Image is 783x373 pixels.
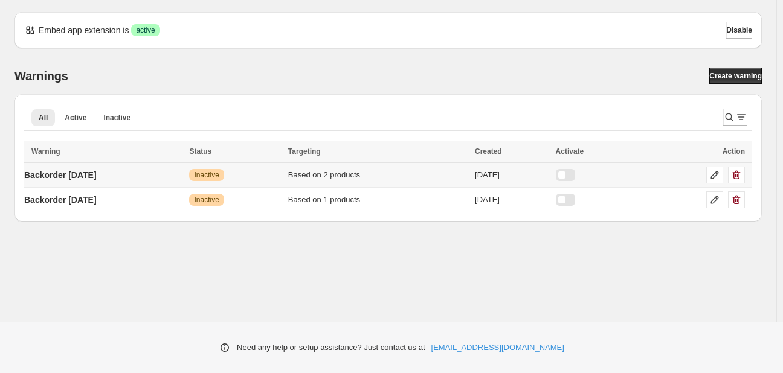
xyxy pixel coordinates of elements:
span: Status [189,147,211,156]
div: [DATE] [475,169,549,181]
p: Backorder [DATE] [24,194,97,206]
p: Embed app extension is [39,24,129,36]
span: Active [65,113,86,123]
span: Disable [726,25,752,35]
span: All [39,113,48,123]
a: Backorder [DATE] [24,165,97,185]
span: Inactive [194,195,219,205]
span: Inactive [194,170,219,180]
h2: Warnings [14,69,68,83]
a: Backorder [DATE] [24,190,97,209]
span: Create warning [709,71,762,81]
span: Warning [31,147,60,156]
span: Inactive [103,113,130,123]
a: Create warning [709,68,762,84]
span: active [136,25,155,35]
span: Targeting [288,147,321,156]
button: Disable [726,22,752,39]
p: Backorder [DATE] [24,169,97,181]
button: Search and filter results [723,109,747,126]
span: Created [475,147,502,156]
a: [EMAIL_ADDRESS][DOMAIN_NAME] [431,342,564,354]
div: Based on 2 products [288,169,468,181]
span: Action [723,147,745,156]
span: Activate [556,147,584,156]
div: Based on 1 products [288,194,468,206]
div: [DATE] [475,194,549,206]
